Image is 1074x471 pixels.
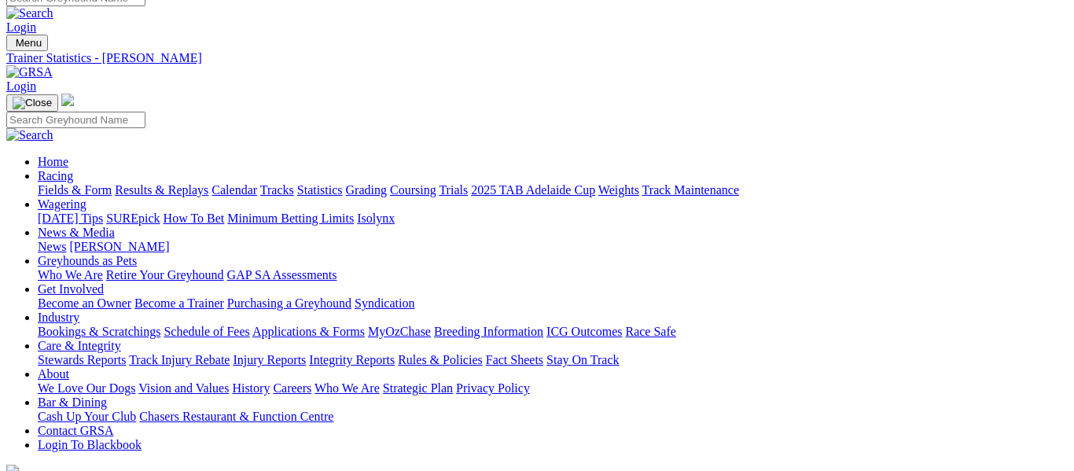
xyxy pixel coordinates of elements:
[38,212,103,225] a: [DATE] Tips
[355,296,414,310] a: Syndication
[6,20,36,34] a: Login
[38,381,1068,396] div: About
[273,381,311,395] a: Careers
[390,183,436,197] a: Coursing
[38,353,126,366] a: Stewards Reports
[38,183,112,197] a: Fields & Form
[106,268,224,281] a: Retire Your Greyhound
[38,311,79,324] a: Industry
[456,381,530,395] a: Privacy Policy
[38,155,68,168] a: Home
[69,240,169,253] a: [PERSON_NAME]
[357,212,395,225] a: Isolynx
[138,381,229,395] a: Vision and Values
[38,268,103,281] a: Who We Are
[625,325,675,338] a: Race Safe
[38,226,115,239] a: News & Media
[38,296,1068,311] div: Get Involved
[38,410,1068,424] div: Bar & Dining
[346,183,387,197] a: Grading
[368,325,431,338] a: MyOzChase
[642,183,739,197] a: Track Maintenance
[398,353,483,366] a: Rules & Policies
[471,183,595,197] a: 2025 TAB Adelaide Cup
[6,35,48,51] button: Toggle navigation
[6,79,36,93] a: Login
[38,240,1068,254] div: News & Media
[139,410,333,423] a: Chasers Restaurant & Function Centre
[6,65,53,79] img: GRSA
[6,6,53,20] img: Search
[38,268,1068,282] div: Greyhounds as Pets
[38,325,160,338] a: Bookings & Scratchings
[38,282,104,296] a: Get Involved
[38,212,1068,226] div: Wagering
[38,410,136,423] a: Cash Up Your Club
[546,353,619,366] a: Stay On Track
[106,212,160,225] a: SUREpick
[6,94,58,112] button: Toggle navigation
[227,268,337,281] a: GAP SA Assessments
[546,325,622,338] a: ICG Outcomes
[38,197,86,211] a: Wagering
[233,353,306,366] a: Injury Reports
[16,37,42,49] span: Menu
[38,169,73,182] a: Racing
[38,254,137,267] a: Greyhounds as Pets
[211,183,257,197] a: Calendar
[383,381,453,395] a: Strategic Plan
[232,381,270,395] a: History
[61,94,74,106] img: logo-grsa-white.png
[129,353,230,366] a: Track Injury Rebate
[260,183,294,197] a: Tracks
[598,183,639,197] a: Weights
[164,212,225,225] a: How To Bet
[434,325,543,338] a: Breeding Information
[309,353,395,366] a: Integrity Reports
[38,183,1068,197] div: Racing
[227,296,351,310] a: Purchasing a Greyhound
[252,325,365,338] a: Applications & Forms
[38,424,113,437] a: Contact GRSA
[439,183,468,197] a: Trials
[38,438,142,451] a: Login To Blackbook
[6,112,145,128] input: Search
[314,381,380,395] a: Who We Are
[38,339,121,352] a: Care & Integrity
[38,381,135,395] a: We Love Our Dogs
[38,396,107,409] a: Bar & Dining
[38,240,66,253] a: News
[6,128,53,142] img: Search
[486,353,543,366] a: Fact Sheets
[38,325,1068,339] div: Industry
[38,296,131,310] a: Become an Owner
[115,183,208,197] a: Results & Replays
[227,212,354,225] a: Minimum Betting Limits
[38,367,69,381] a: About
[13,97,52,109] img: Close
[164,325,249,338] a: Schedule of Fees
[297,183,343,197] a: Statistics
[134,296,224,310] a: Become a Trainer
[6,51,1068,65] a: Trainer Statistics - [PERSON_NAME]
[38,353,1068,367] div: Care & Integrity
